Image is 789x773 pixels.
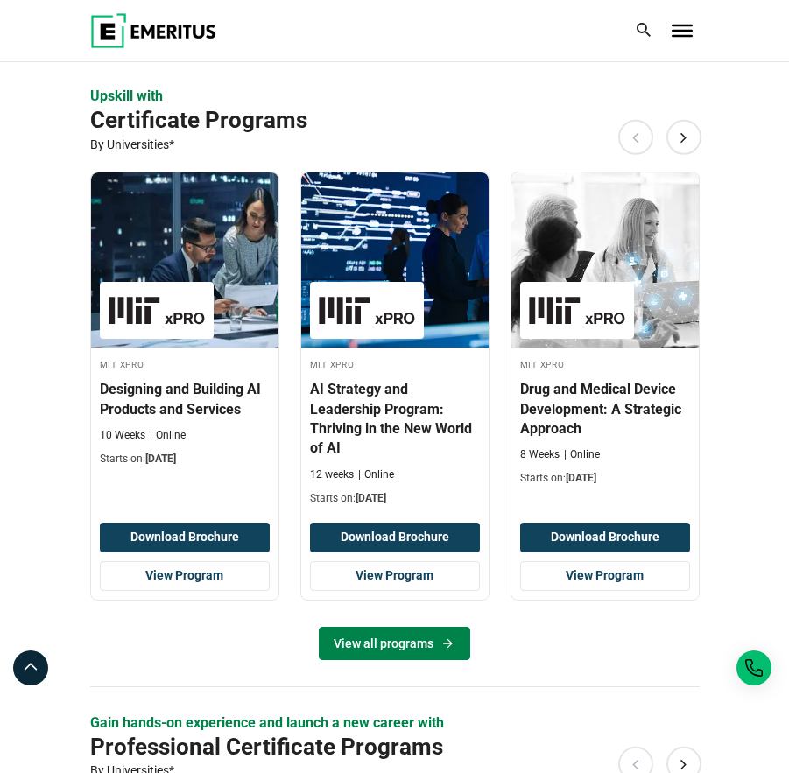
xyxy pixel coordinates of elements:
a: AI and Machine Learning Course by MIT xPRO - August 28, 2025 MIT xPRO MIT xPRO AI Strategy and Le... [301,172,489,514]
a: View Program [100,561,270,591]
button: Download Brochure [520,523,690,552]
img: Designing and Building AI Products and Services | Online Product Design and Innovation Course [91,172,278,348]
a: Healthcare Course by MIT xPRO - September 4, 2025 MIT xPRO MIT xPRO Drug and Medical Device Devel... [511,172,699,495]
img: Drug and Medical Device Development: A Strategic Approach | Online Healthcare Course [511,172,699,348]
p: By Universities* [90,135,700,154]
h2: Professional Certificate Programs [90,733,638,762]
p: 8 Weeks [520,447,560,462]
a: View Program [520,561,690,591]
a: View Program [310,561,480,591]
button: Next [666,120,701,155]
h4: MIT xPRO [310,356,480,371]
p: Starts on: [310,491,480,506]
p: Online [358,467,394,482]
button: Previous [618,120,653,155]
img: MIT xPRO [529,291,625,330]
p: Online [150,428,186,443]
h2: Certificate Programs [90,106,638,135]
span: [DATE] [145,453,176,465]
h4: MIT xPRO [520,356,690,371]
h4: MIT xPRO [100,356,270,371]
button: Download Brochure [100,523,270,552]
p: 12 weeks [310,467,354,482]
h3: Designing and Building AI Products and Services [100,380,270,419]
p: Gain hands-on experience and launch a new career with [90,713,700,733]
p: Online [564,447,600,462]
p: 10 Weeks [100,428,145,443]
a: Product Design and Innovation Course by MIT xPRO - August 14, 2025 MIT xPRO MIT xPRO Designing an... [91,172,278,474]
a: View all programs [319,627,470,660]
h3: AI Strategy and Leadership Program: Thriving in the New World of AI [310,380,480,459]
span: [DATE] [566,472,596,484]
p: Upskill with [90,87,700,106]
img: MIT xPRO [109,291,205,330]
button: Download Brochure [310,523,480,552]
img: AI Strategy and Leadership Program: Thriving in the New World of AI | Online AI and Machine Learn... [301,172,489,348]
p: Starts on: [520,471,690,486]
img: MIT xPRO [319,291,415,330]
h3: Drug and Medical Device Development: A Strategic Approach [520,380,690,439]
button: Toggle Menu [672,25,693,37]
span: [DATE] [356,492,386,504]
p: Starts on: [100,452,270,467]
